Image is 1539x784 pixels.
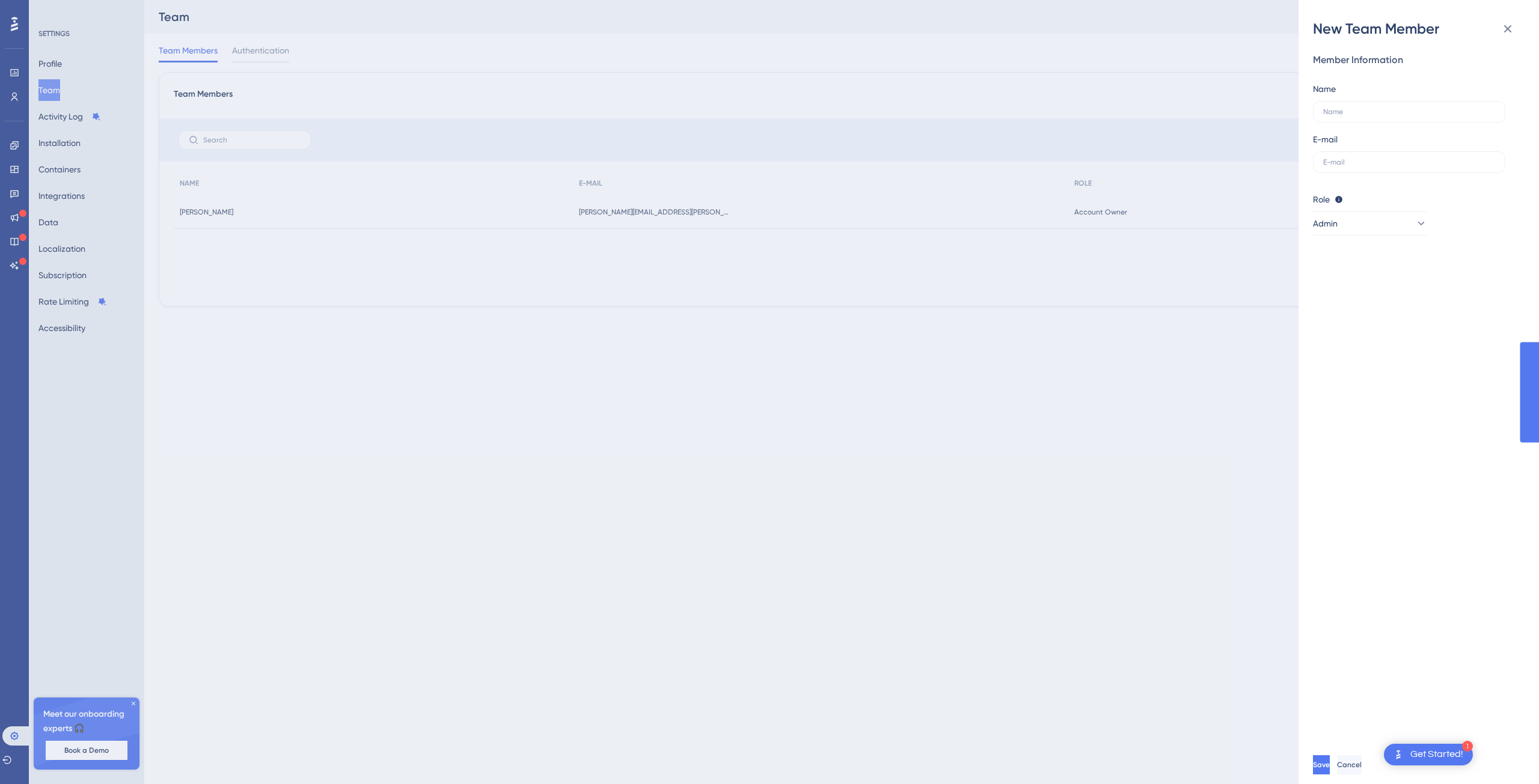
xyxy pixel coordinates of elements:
[1410,748,1463,761] div: Get Started!
[1313,760,1330,770] span: Save
[1384,744,1473,765] div: Open Get Started! checklist, remaining modules: 1
[1337,755,1362,774] button: Cancel
[1323,158,1495,166] input: E-mail
[1337,760,1362,770] span: Cancel
[1489,737,1525,773] iframe: UserGuiding AI Assistant Launcher
[1313,211,1427,236] button: Admin
[1313,192,1330,207] span: Role
[1313,216,1338,231] span: Admin
[1313,19,1525,38] div: New Team Member
[1313,132,1338,147] div: E-mail
[1391,747,1406,762] img: launcher-image-alternative-text
[1462,741,1473,752] div: 1
[1323,108,1495,116] input: Name
[1313,755,1330,774] button: Save
[1313,53,1515,67] div: Member Information
[1313,82,1336,96] div: Name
